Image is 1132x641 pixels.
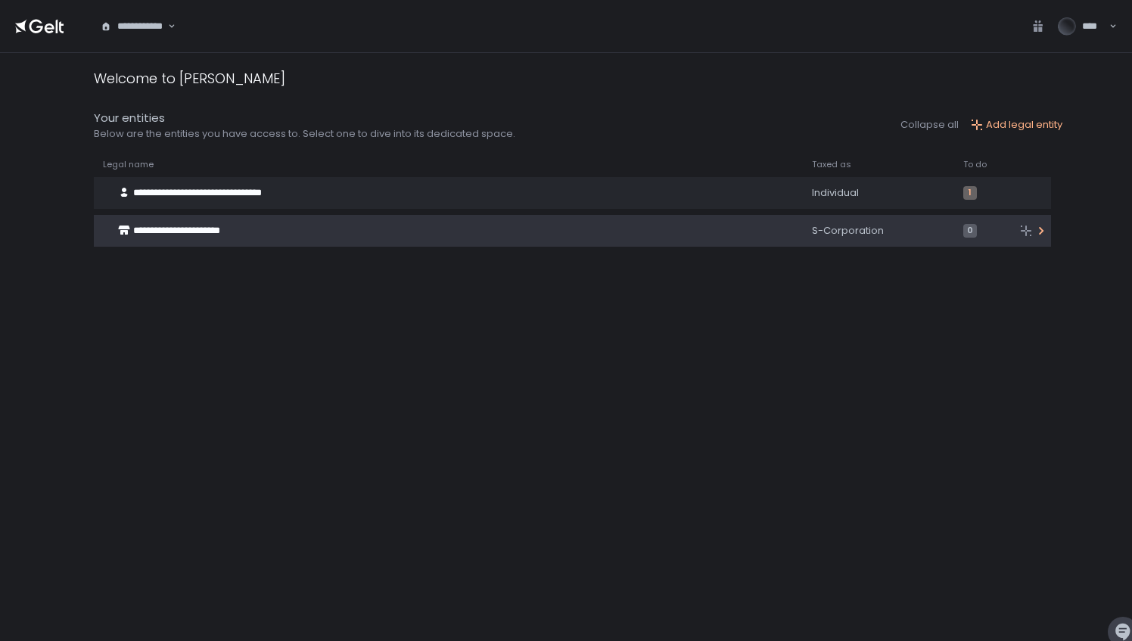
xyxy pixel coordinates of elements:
[812,186,945,200] div: Individual
[971,118,1062,132] button: Add legal entity
[103,159,154,170] span: Legal name
[94,127,515,141] div: Below are the entities you have access to. Select one to dive into its dedicated space.
[963,159,987,170] span: To do
[812,224,945,238] div: S-Corporation
[963,186,977,200] span: 1
[94,68,285,89] div: Welcome to [PERSON_NAME]
[812,159,851,170] span: Taxed as
[963,224,977,238] span: 0
[94,110,515,127] div: Your entities
[91,10,176,43] div: Search for option
[900,118,959,132] button: Collapse all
